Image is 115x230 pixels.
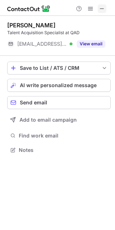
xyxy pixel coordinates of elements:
button: Add to email campaign [7,113,111,126]
span: AI write personalized message [20,82,97,88]
div: [PERSON_NAME] [7,22,56,29]
button: Send email [7,96,111,109]
button: Reveal Button [77,40,105,48]
span: [EMAIL_ADDRESS][DOMAIN_NAME] [17,41,67,47]
button: Find work email [7,131,111,141]
button: AI write personalized message [7,79,111,92]
span: Notes [19,147,108,153]
span: Find work email [19,132,108,139]
div: Save to List / ATS / CRM [20,65,98,71]
span: Add to email campaign [19,117,77,123]
div: Talent Acquisition Specialist at QAD [7,30,111,36]
button: save-profile-one-click [7,62,111,75]
img: ContactOut v5.3.10 [7,4,50,13]
button: Notes [7,145,111,155]
span: Send email [20,100,47,105]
